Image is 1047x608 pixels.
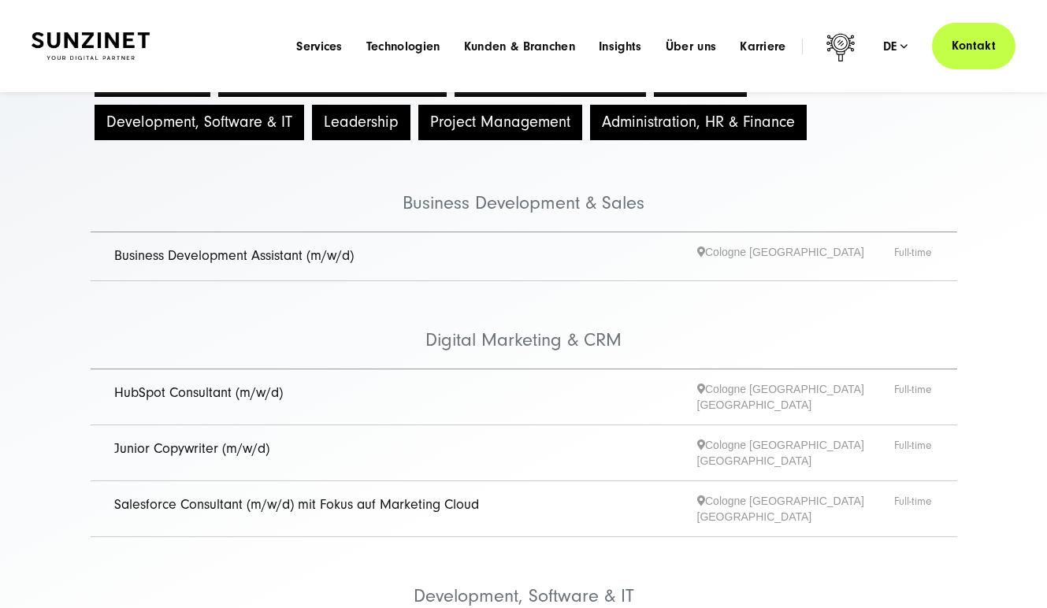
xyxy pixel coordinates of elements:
[114,496,479,513] a: Salesforce Consultant (m/w/d) mit Fokus auf Marketing Cloud
[91,281,957,369] li: Digital Marketing & CRM
[366,39,440,54] a: Technologien
[312,105,410,140] button: Leadership
[418,105,582,140] button: Project Management
[740,39,786,54] a: Karriere
[91,144,957,232] li: Business Development & Sales
[464,39,575,54] a: Kunden & Branchen
[114,384,283,401] a: HubSpot Consultant (m/w/d)
[932,23,1015,69] a: Kontakt
[666,39,717,54] a: Über uns
[697,493,894,525] span: Cologne [GEOGRAPHIC_DATA] [GEOGRAPHIC_DATA]
[114,440,269,457] a: Junior Copywriter (m/w/d)
[32,32,150,60] img: SUNZINET Full Service Digital Agentur
[894,381,934,413] span: Full-time
[883,39,908,54] div: de
[697,381,894,413] span: Cologne [GEOGRAPHIC_DATA] [GEOGRAPHIC_DATA]
[894,244,934,269] span: Full-time
[95,105,304,140] button: Development, Software & IT
[894,437,934,469] span: Full-time
[296,39,343,54] a: Services
[599,39,642,54] a: Insights
[697,437,894,469] span: Cologne [GEOGRAPHIC_DATA] [GEOGRAPHIC_DATA]
[590,105,807,140] button: Administration, HR & Finance
[894,493,934,525] span: Full-time
[114,247,354,264] a: Business Development Assistant (m/w/d)
[697,244,894,269] span: Cologne [GEOGRAPHIC_DATA]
